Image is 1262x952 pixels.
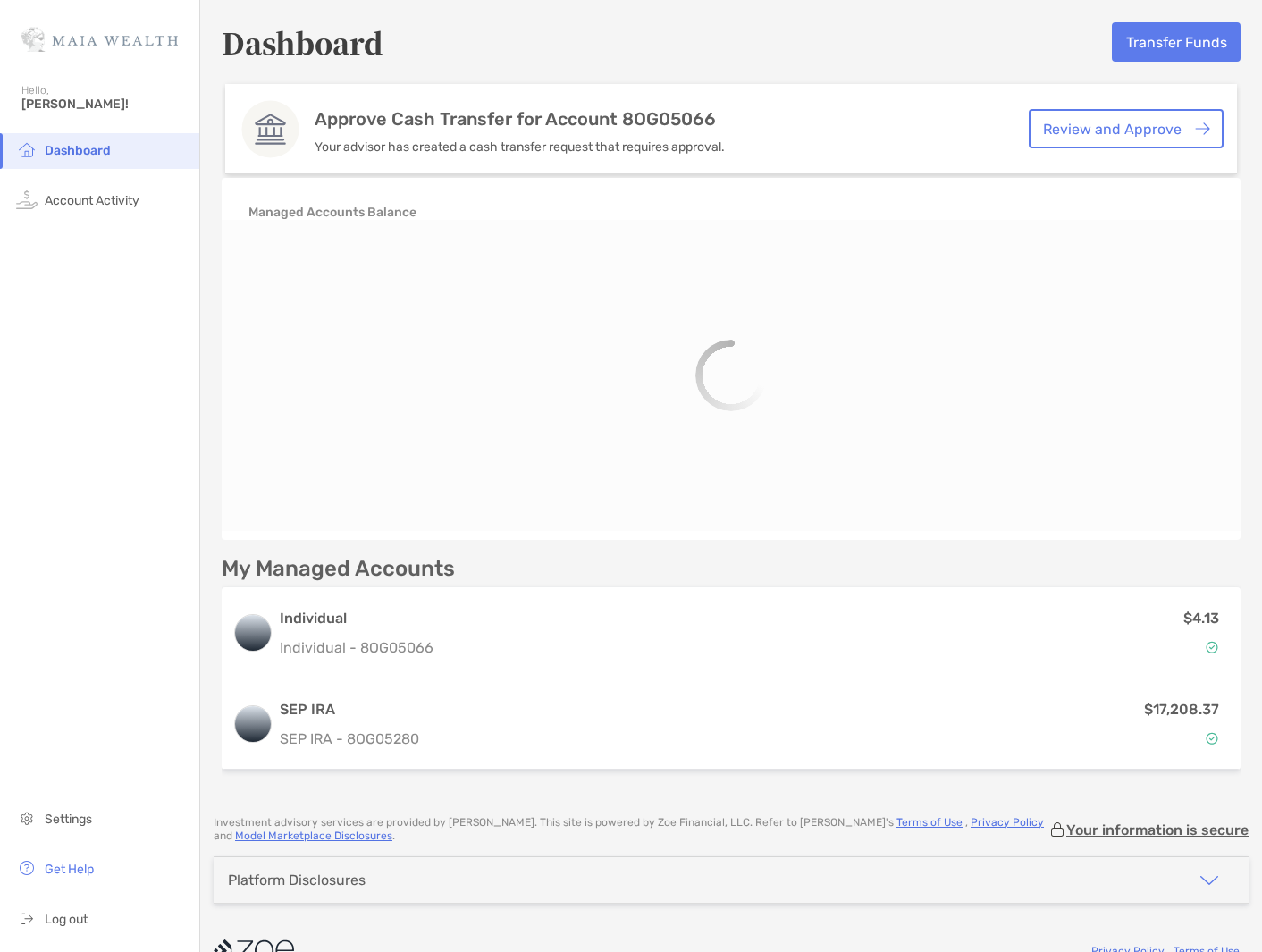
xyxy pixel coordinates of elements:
a: Model Marketplace Disclosures [235,830,392,842]
h3: Individual [280,608,433,629]
span: Dashboard [45,143,111,158]
span: [PERSON_NAME]! [21,97,189,112]
button: Transfer Funds [1112,22,1241,62]
p: Investment advisory services are provided by [PERSON_NAME] . This site is powered by Zoe Financia... [214,816,1048,843]
p: Your information is secure [1066,821,1249,838]
h5: Dashboard [222,21,383,63]
p: Your advisor has created a cash transfer request that requires approval. [315,139,725,155]
img: settings icon [16,807,38,829]
img: Account Status icon [1206,732,1218,745]
h4: Managed Accounts Balance [248,205,416,220]
p: My Managed Accounts [222,558,455,580]
p: $17,208.37 [1144,698,1219,720]
p: $4.13 [1183,607,1219,629]
span: Settings [45,812,92,827]
img: Default icon bank [241,100,299,158]
img: icon arrow [1199,870,1220,891]
a: Terms of Use [896,816,963,829]
h3: SEP IRA [280,699,419,720]
img: button icon [1195,122,1210,136]
img: get-help icon [16,857,38,879]
img: Account Status icon [1206,641,1218,653]
a: Review and Approve [1029,109,1224,148]
a: Privacy Policy [971,816,1044,829]
span: Log out [45,912,88,927]
img: activity icon [16,189,38,210]
img: logo account [235,706,271,742]
img: logout icon [16,907,38,929]
h4: Approve Cash Transfer for Account 8OG05066 [315,111,725,128]
p: SEP IRA - 8OG05280 [280,728,419,750]
p: Individual - 8OG05066 [280,636,433,659]
img: Zoe Logo [21,7,178,72]
span: Account Activity [45,193,139,208]
span: Get Help [45,862,94,877]
img: logo account [235,615,271,651]
div: Platform Disclosures [228,872,366,889]
img: household icon [16,139,38,160]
